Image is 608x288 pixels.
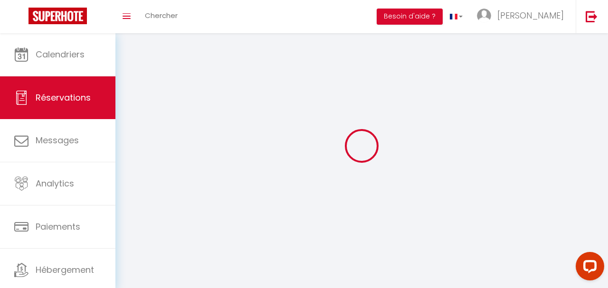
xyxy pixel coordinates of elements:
[145,10,178,20] span: Chercher
[497,9,564,21] span: [PERSON_NAME]
[477,9,491,23] img: ...
[377,9,443,25] button: Besoin d'aide ?
[36,134,79,146] span: Messages
[586,10,598,22] img: logout
[568,248,608,288] iframe: LiveChat chat widget
[36,48,85,60] span: Calendriers
[36,177,74,189] span: Analytics
[36,221,80,232] span: Paiements
[36,264,94,276] span: Hébergement
[28,8,87,24] img: Super Booking
[36,92,91,103] span: Réservations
